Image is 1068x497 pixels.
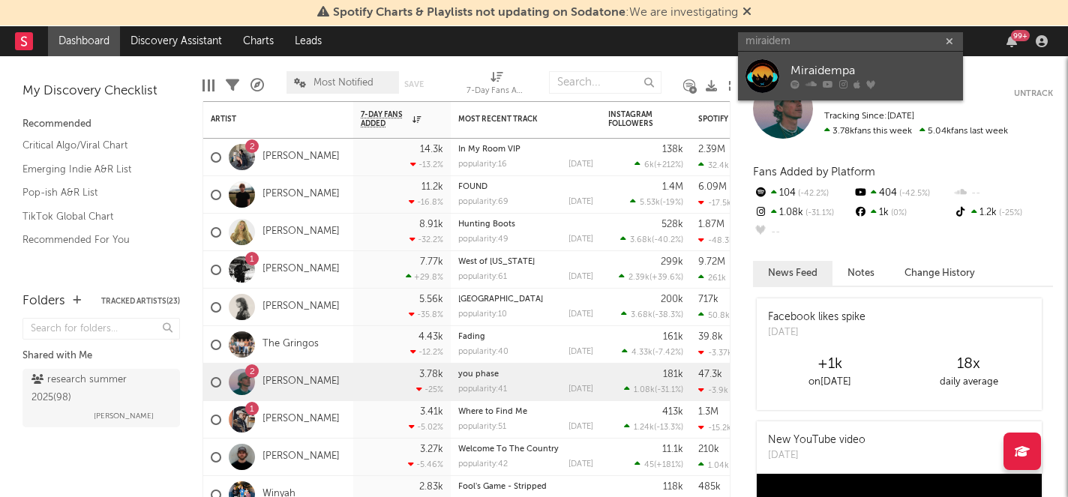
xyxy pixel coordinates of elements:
span: 1.24k [634,424,654,432]
div: 485k [698,482,721,492]
div: Edit Columns [202,64,214,107]
div: 3.41k [420,407,443,417]
div: 404 [853,184,952,203]
div: 161k [663,332,683,342]
div: -5.02 % [409,422,443,432]
div: popularity: 16 [458,160,507,169]
div: 138k [662,145,683,154]
div: 32.4k [698,160,729,170]
span: 0 % [889,209,907,217]
input: Search for artists [738,32,963,51]
div: 6.09M [698,182,727,192]
div: A&R Pipeline [250,64,264,107]
div: 3.78k [419,370,443,379]
div: Fool's Game - Stripped [458,483,593,491]
div: Welcome To The Country [458,445,593,454]
div: Fading [458,333,593,341]
a: Critical Algo/Viral Chart [22,137,165,154]
div: Filters [226,64,239,107]
div: -17.5k [698,198,731,208]
div: popularity: 40 [458,348,508,356]
div: +29.8 % [406,272,443,282]
div: popularity: 61 [458,273,507,281]
a: Emerging Indie A&R List [22,161,165,178]
span: +212 % [656,161,681,169]
a: Where to Find Me [458,408,527,416]
div: [DATE] [768,448,865,463]
div: 1.87M [698,220,724,229]
div: 7.77k [420,257,443,267]
a: Discovery Assistant [120,26,232,56]
span: 1.08k [634,386,655,394]
div: In My Room VIP [458,145,593,154]
div: ( ) [622,347,683,357]
div: New YouTube video [768,433,865,448]
div: 7-Day Fans Added (7-Day Fans Added) [466,82,526,100]
span: Most Notified [313,78,373,88]
a: you phase [458,370,499,379]
div: 1.08k [753,203,853,223]
div: 11.1k [662,445,683,454]
div: 4.43k [418,332,443,342]
div: Miraidempa [790,62,955,80]
div: [DATE] [568,348,593,356]
button: 99+ [1006,35,1017,47]
div: 181k [663,370,683,379]
div: 5.56k [419,295,443,304]
div: 413k [662,407,683,417]
div: +1k [760,355,899,373]
span: 6k [644,161,654,169]
div: Facebook likes spike [768,310,865,325]
span: Dismiss [742,7,751,19]
a: Fading [458,333,485,341]
div: ( ) [634,460,683,469]
div: 39.8k [698,332,723,342]
button: Save [404,80,424,88]
div: New House [458,295,593,304]
div: popularity: 49 [458,235,508,244]
div: 11.2k [421,182,443,192]
div: popularity: 51 [458,423,506,431]
span: [PERSON_NAME] [94,407,154,425]
a: The Gringos [262,338,319,351]
div: 200k [661,295,683,304]
span: -19 % [662,199,681,207]
a: TikTok Global Chart [22,208,165,225]
a: [PERSON_NAME] [262,188,340,201]
a: [PERSON_NAME] [262,263,340,276]
div: 99 + [1011,30,1030,41]
div: [DATE] [568,235,593,244]
a: Welcome To The Country [458,445,559,454]
div: [DATE] [568,198,593,206]
div: Most Recent Track [458,115,571,124]
button: Tracked Artists(23) [101,298,180,305]
div: 14.3k [420,145,443,154]
span: 7-Day Fans Added [361,110,409,128]
input: Search... [549,71,661,94]
a: [PERSON_NAME] [262,376,340,388]
div: ( ) [619,272,683,282]
span: : We are investigating [333,7,738,19]
div: 1.2k [953,203,1053,223]
div: -48.3k [698,235,733,245]
div: 9.72M [698,257,725,267]
span: 3.78k fans this week [824,127,912,136]
div: 118k [663,482,683,492]
div: -5.46 % [408,460,443,469]
div: 528k [661,220,683,229]
div: ( ) [621,310,683,319]
div: Recommended [22,115,180,133]
div: daily average [899,373,1038,391]
div: -35.8 % [409,310,443,319]
a: [PERSON_NAME] [262,413,340,426]
div: 1.04k [698,460,729,470]
div: Hunting Boots [458,220,593,229]
a: FOUND [458,183,487,191]
div: -3.37k [698,348,732,358]
div: -- [753,223,853,242]
div: 104 [753,184,853,203]
a: Fool's Game - Stripped [458,483,547,491]
span: 3.68k [630,236,652,244]
div: West of Ohio [458,258,593,266]
input: Search for folders... [22,318,180,340]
